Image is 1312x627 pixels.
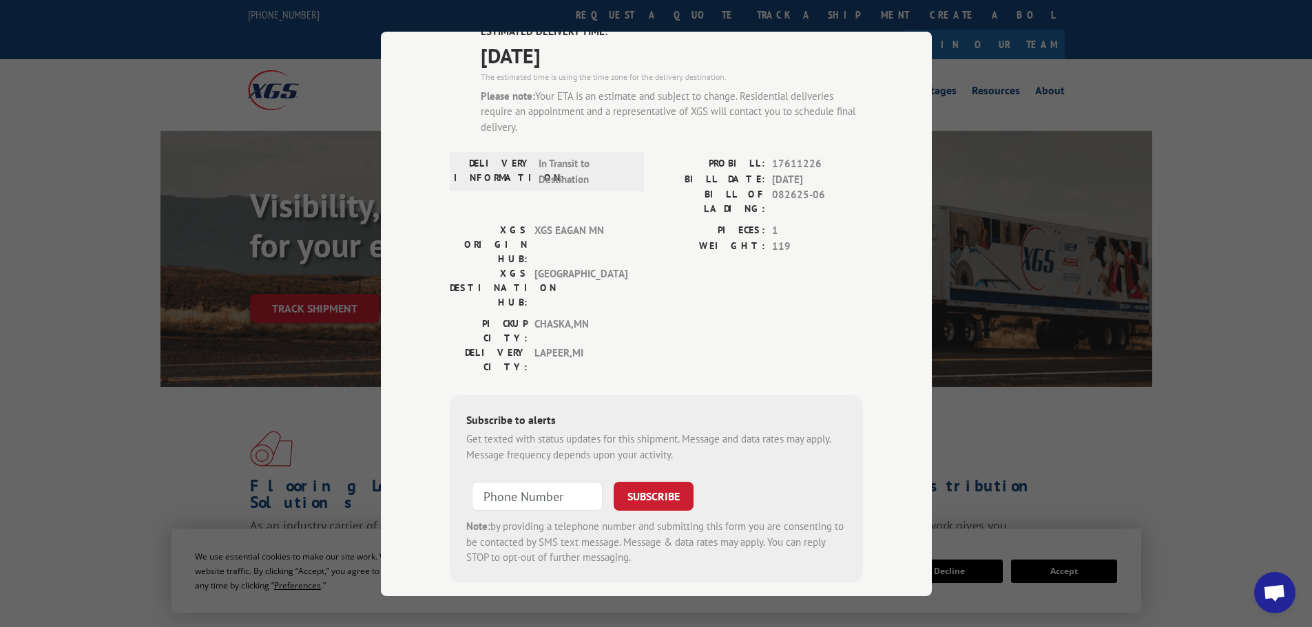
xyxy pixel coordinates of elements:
[450,266,528,310] label: XGS DESTINATION HUB:
[772,156,863,172] span: 17611226
[450,346,528,374] label: DELIVERY CITY:
[614,482,694,511] button: SUBSCRIBE
[772,171,863,187] span: [DATE]
[534,266,627,310] span: [GEOGRAPHIC_DATA]
[466,432,846,463] div: Get texted with status updates for this shipment. Message and data rates may apply. Message frequ...
[481,39,863,70] span: [DATE]
[656,187,765,216] label: BILL OF LADING:
[466,412,846,432] div: Subscribe to alerts
[466,520,490,533] strong: Note:
[656,223,765,239] label: PIECES:
[472,482,603,511] input: Phone Number
[772,223,863,239] span: 1
[772,238,863,254] span: 119
[656,171,765,187] label: BILL DATE:
[454,156,532,187] label: DELIVERY INFORMATION:
[481,88,863,135] div: Your ETA is an estimate and subject to change. Residential deliveries require an appointment and ...
[534,346,627,374] span: LAPEER , MI
[539,156,632,187] span: In Transit to Destination
[481,89,535,102] strong: Please note:
[450,223,528,266] label: XGS ORIGIN HUB:
[1254,572,1295,613] div: Open chat
[481,24,863,40] label: ESTIMATED DELIVERY TIME:
[481,70,863,83] div: The estimated time is using the time zone for the delivery destination.
[450,317,528,346] label: PICKUP CITY:
[772,187,863,216] span: 082625-06
[656,156,765,172] label: PROBILL:
[466,519,846,566] div: by providing a telephone number and submitting this form you are consenting to be contacted by SM...
[534,223,627,266] span: XGS EAGAN MN
[656,238,765,254] label: WEIGHT:
[534,317,627,346] span: CHASKA , MN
